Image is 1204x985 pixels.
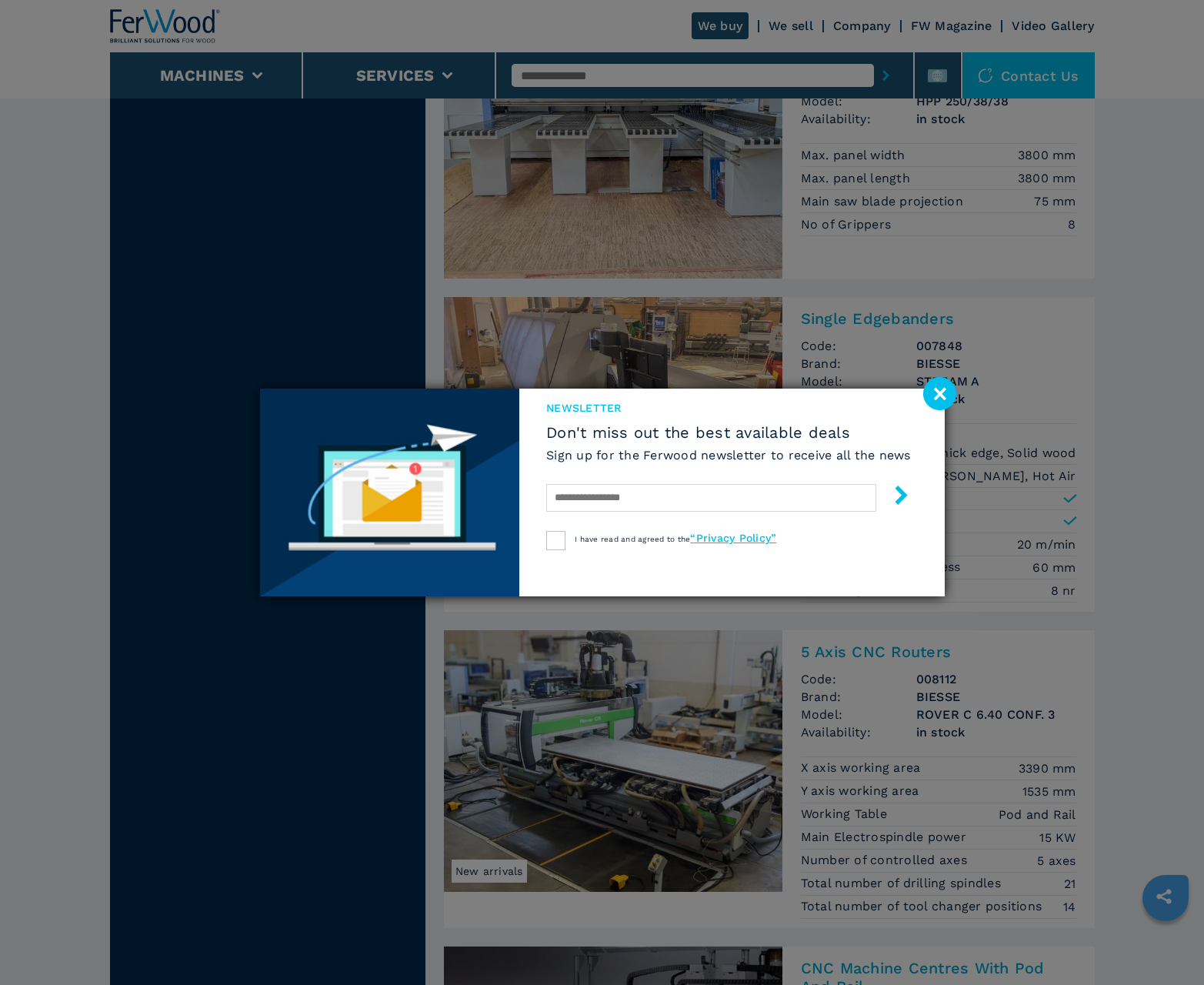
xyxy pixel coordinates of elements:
span: Don't miss out the best available deals [546,423,911,442]
a: “Privacy Policy” [690,532,776,544]
span: I have read and agreed to the [575,535,776,543]
h6: Sign up for the Ferwood newsletter to receive all the news [546,446,911,464]
button: submit-button [876,479,911,516]
img: Newsletter image [260,389,520,596]
span: newsletter [546,400,911,416]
